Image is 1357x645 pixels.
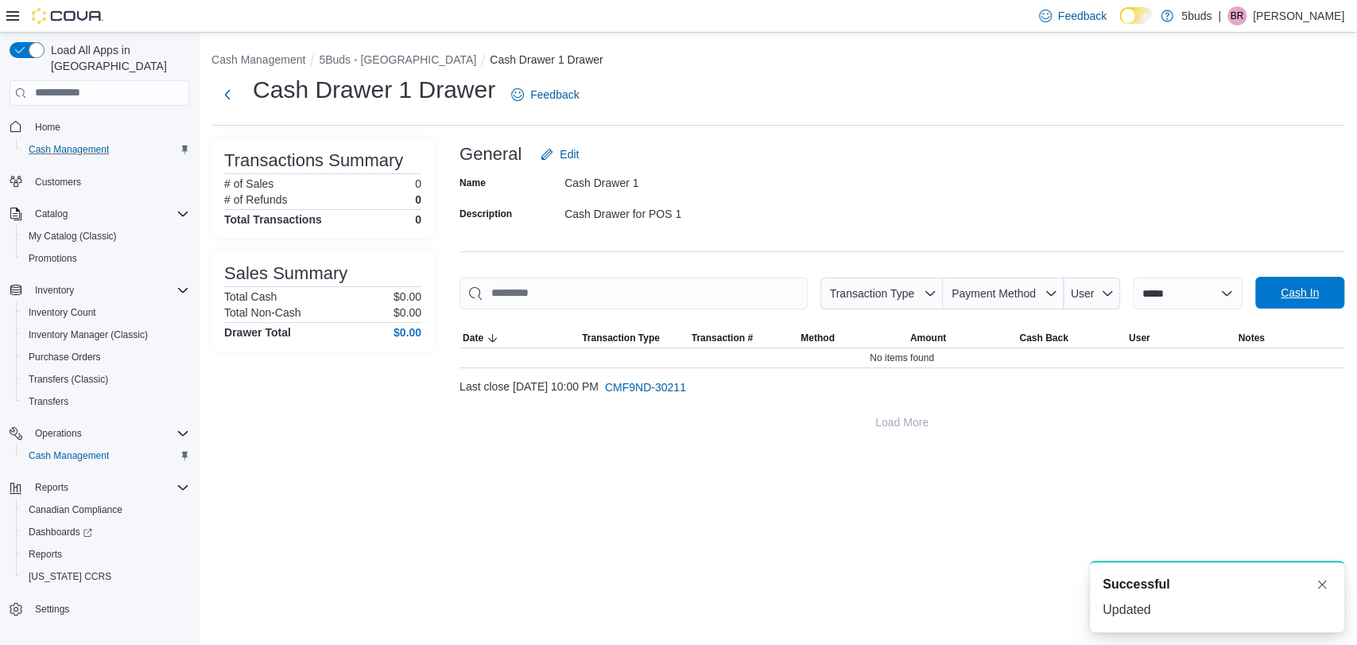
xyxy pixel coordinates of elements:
button: Catalog [3,203,196,225]
span: Load All Apps in [GEOGRAPHIC_DATA] [45,42,189,74]
span: Inventory Manager (Classic) [22,325,189,344]
span: Transfers [22,392,189,411]
span: Home [29,117,189,137]
a: Cash Management [22,140,115,159]
span: Cash Management [22,140,189,159]
div: Cash Drawer 1 [564,170,777,189]
span: Transaction Type [582,332,660,344]
h4: $0.00 [394,326,421,339]
button: Cash In [1255,277,1344,309]
button: [US_STATE] CCRS [16,565,196,588]
a: Purchase Orders [22,348,107,367]
span: Cash Management [22,446,189,465]
p: $0.00 [394,306,421,319]
span: Home [35,121,60,134]
span: User [1071,287,1095,300]
button: Customers [3,170,196,193]
span: Promotions [22,249,189,268]
p: [PERSON_NAME] [1253,6,1344,25]
span: Promotions [29,252,77,265]
a: Dashboards [22,523,99,542]
button: Transfers (Classic) [16,368,196,390]
button: Transfers [16,390,196,413]
span: Dashboards [29,526,92,538]
span: Method [801,332,835,344]
nav: An example of EuiBreadcrumbs [211,52,1344,71]
button: My Catalog (Classic) [16,225,196,247]
a: [US_STATE] CCRS [22,567,118,586]
button: Canadian Compliance [16,499,196,521]
button: Payment Method [943,278,1064,309]
a: Transfers [22,392,75,411]
span: Inventory Count [29,306,96,319]
span: Inventory Count [22,303,189,322]
span: Inventory Manager (Classic) [29,328,148,341]
span: Notes [1238,332,1264,344]
button: Transaction Type [820,278,943,309]
h6: # of Sales [224,177,273,190]
button: Settings [3,597,196,620]
span: Customers [29,172,189,192]
button: Inventory Count [16,301,196,324]
button: User [1064,278,1120,309]
span: Inventory [35,284,74,297]
span: Successful [1103,575,1169,594]
h4: Total Transactions [224,213,322,226]
button: CMF9ND-30211 [599,371,692,403]
span: Feedback [1058,8,1107,24]
a: Feedback [505,79,585,111]
span: BR [1231,6,1244,25]
div: Updated [1103,600,1332,620]
span: Reports [29,478,189,497]
span: Payment Method [952,287,1036,300]
span: Washington CCRS [22,567,189,586]
p: $0.00 [394,290,421,303]
label: Name [459,177,486,189]
a: Cash Management [22,446,115,465]
button: Reports [3,476,196,499]
span: Canadian Compliance [22,500,189,519]
span: Settings [35,603,69,616]
span: [US_STATE] CCRS [29,570,111,583]
button: Home [3,115,196,138]
span: Load More [875,414,929,430]
span: Transaction # [692,332,753,344]
h4: 0 [415,213,421,226]
button: Inventory [29,281,80,300]
span: Dashboards [22,523,189,542]
span: Cash Management [29,143,109,156]
button: Promotions [16,247,196,270]
input: Dark Mode [1119,7,1153,24]
div: Cash Drawer for POS 1 [564,201,777,220]
span: Customers [35,176,81,188]
button: Dismiss toast [1312,575,1332,594]
span: My Catalog (Classic) [29,230,117,243]
p: 0 [415,193,421,206]
button: Cash Management [16,445,196,467]
button: Reports [16,543,196,565]
span: Amount [910,332,946,344]
button: Method [797,328,907,348]
a: My Catalog (Classic) [22,227,123,246]
img: Cova [32,8,103,24]
h3: General [459,145,521,164]
span: Transfers (Classic) [22,370,189,389]
span: Canadian Compliance [29,503,122,516]
a: Canadian Compliance [22,500,129,519]
span: Inventory [29,281,189,300]
span: Catalog [29,204,189,223]
span: CMF9ND-30211 [605,379,686,395]
button: Cash Management [211,53,305,66]
button: Reports [29,478,75,497]
button: Next [211,79,243,111]
span: Catalog [35,208,68,220]
span: Date [463,332,483,344]
span: Cash In [1281,285,1319,301]
a: Inventory Count [22,303,103,322]
span: Cash Management [29,449,109,462]
span: Edit [560,146,579,162]
button: Amount [907,328,1017,348]
span: Purchase Orders [22,348,189,367]
h4: Drawer Total [224,326,291,339]
button: Inventory [3,279,196,301]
